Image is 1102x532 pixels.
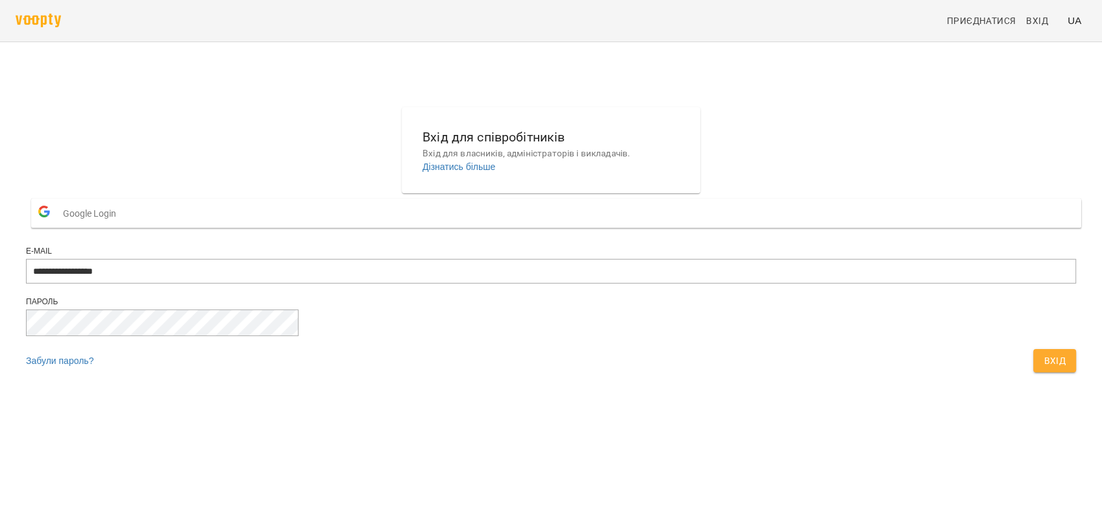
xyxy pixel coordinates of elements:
[63,200,123,226] span: Google Login
[1033,349,1076,372] button: Вхід
[947,13,1016,29] span: Приєднатися
[422,147,680,160] p: Вхід для власників, адміністраторів і викладачів.
[942,9,1021,32] a: Приєднатися
[422,127,680,147] h6: Вхід для співробітників
[1068,14,1081,27] span: UA
[422,162,495,172] a: Дізнатись більше
[412,117,690,184] button: Вхід для співробітниківВхід для власників, адміністраторів і викладачів.Дізнатись більше
[1021,9,1062,32] a: Вхід
[31,199,1081,228] button: Google Login
[16,14,61,27] img: voopty.png
[1062,8,1086,32] button: UA
[26,296,1076,308] div: Пароль
[26,246,1076,257] div: E-mail
[1044,353,1066,369] span: Вхід
[1026,13,1048,29] span: Вхід
[26,356,93,366] a: Забули пароль?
